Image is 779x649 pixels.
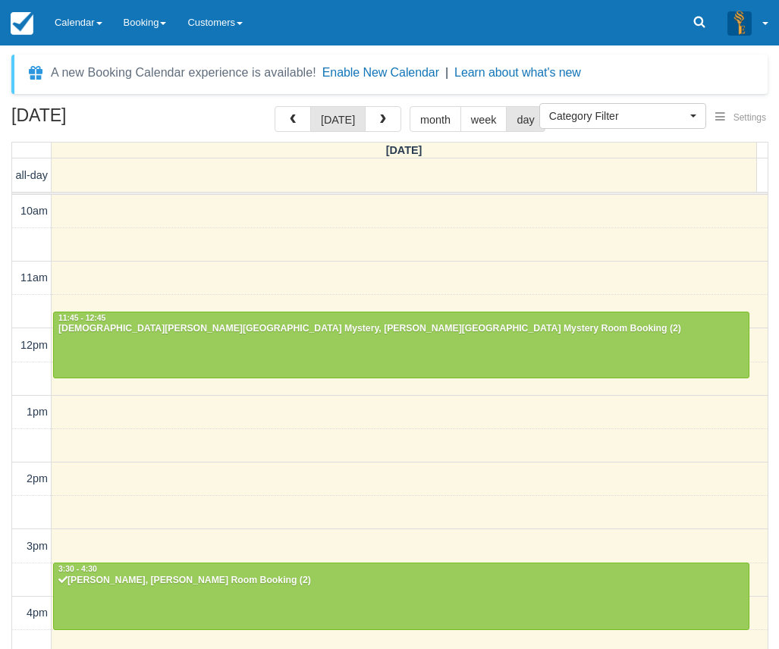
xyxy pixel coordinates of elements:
[539,103,706,129] button: Category Filter
[386,144,422,156] span: [DATE]
[58,314,105,322] span: 11:45 - 12:45
[58,575,745,587] div: [PERSON_NAME], [PERSON_NAME] Room Booking (2)
[322,65,439,80] button: Enable New Calendar
[53,563,749,629] a: 3:30 - 4:30[PERSON_NAME], [PERSON_NAME] Room Booking (2)
[20,271,48,284] span: 11am
[27,472,48,484] span: 2pm
[445,66,448,79] span: |
[53,312,749,378] a: 11:45 - 12:45[DEMOGRAPHIC_DATA][PERSON_NAME][GEOGRAPHIC_DATA] Mystery, [PERSON_NAME][GEOGRAPHIC_D...
[20,339,48,351] span: 12pm
[11,12,33,35] img: checkfront-main-nav-mini-logo.png
[20,205,48,217] span: 10am
[27,607,48,619] span: 4pm
[506,106,545,132] button: day
[706,107,775,129] button: Settings
[51,64,316,82] div: A new Booking Calendar experience is available!
[16,169,48,181] span: all-day
[727,11,752,35] img: A3
[58,323,745,335] div: [DEMOGRAPHIC_DATA][PERSON_NAME][GEOGRAPHIC_DATA] Mystery, [PERSON_NAME][GEOGRAPHIC_DATA] Mystery ...
[11,106,203,134] h2: [DATE]
[454,66,581,79] a: Learn about what's new
[460,106,507,132] button: week
[549,108,686,124] span: Category Filter
[410,106,461,132] button: month
[27,540,48,552] span: 3pm
[27,406,48,418] span: 1pm
[58,565,97,573] span: 3:30 - 4:30
[310,106,366,132] button: [DATE]
[733,112,766,123] span: Settings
